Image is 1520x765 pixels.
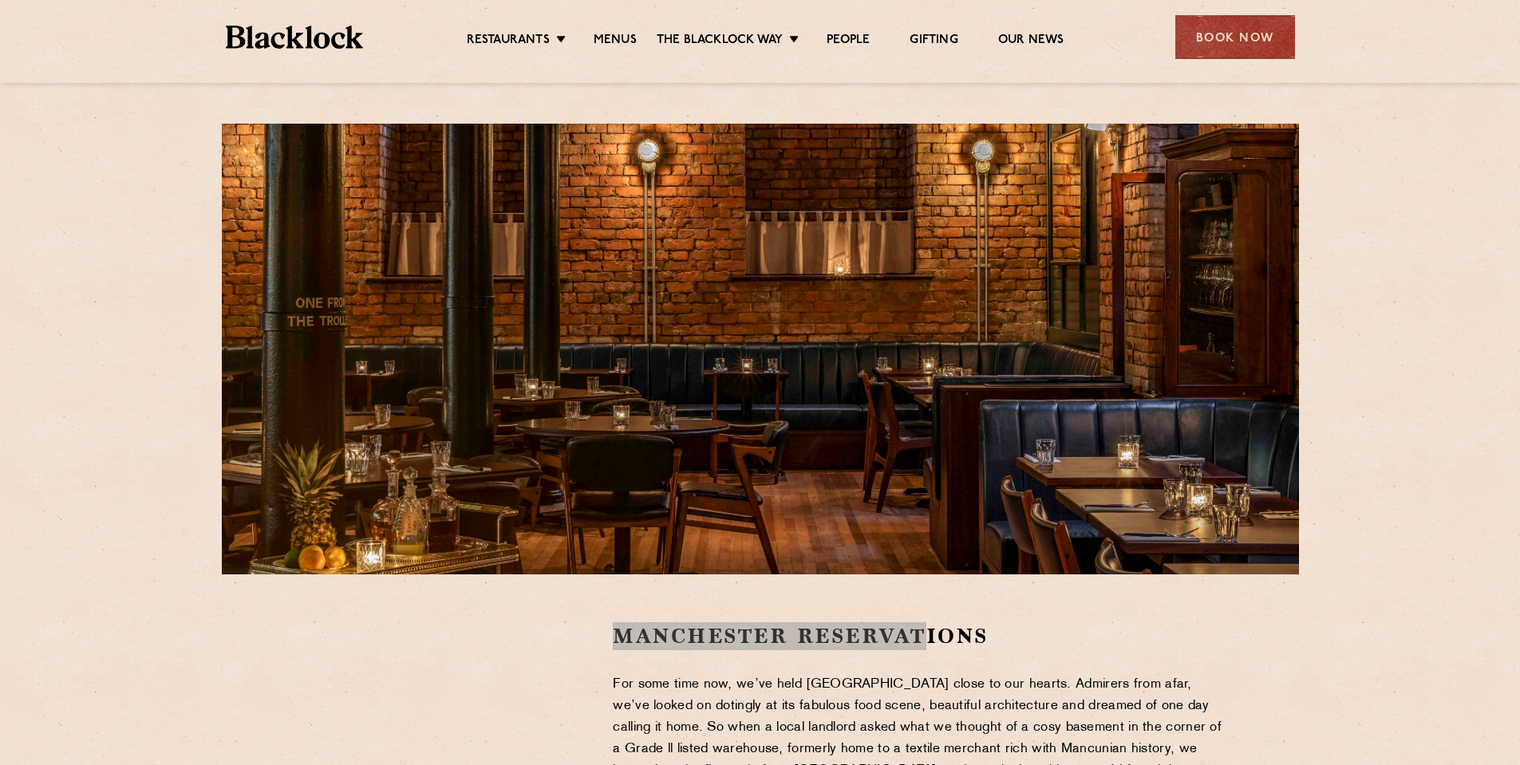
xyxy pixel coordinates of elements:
[613,622,1225,650] h2: Manchester Reservations
[1175,15,1295,59] div: Book Now
[226,26,364,49] img: BL_Textured_Logo-footer-cropped.svg
[910,33,957,50] a: Gifting
[998,33,1064,50] a: Our News
[467,33,550,50] a: Restaurants
[827,33,870,50] a: People
[594,33,637,50] a: Menus
[657,33,783,50] a: The Blacklock Way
